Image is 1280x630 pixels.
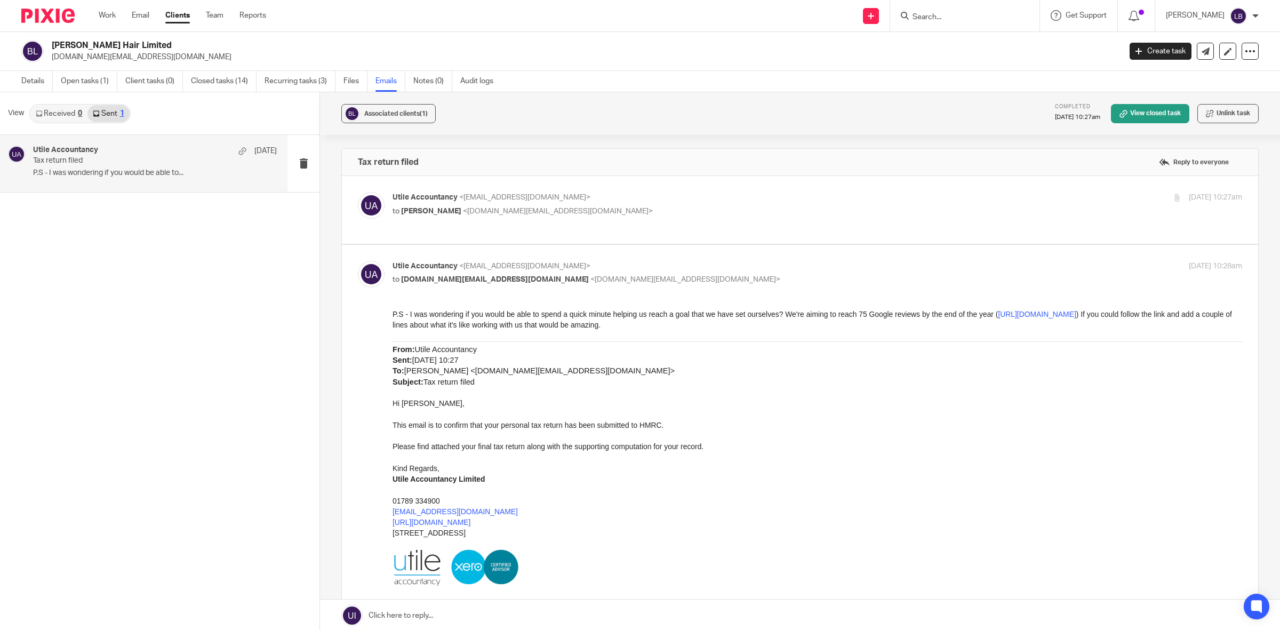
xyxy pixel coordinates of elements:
button: Unlink task [1197,104,1259,123]
img: Pixie [21,9,75,23]
img: svg%3E [21,40,44,62]
h4: Tax return filed [358,157,419,168]
img: svg%3E [344,106,360,122]
a: Closed tasks (14) [191,71,257,92]
a: Audit logs [460,71,501,92]
p: [DATE] 10:27am [1055,113,1100,122]
div: 0 [78,110,82,117]
a: Client tasks (0) [125,71,183,92]
p: Tax return filed [33,156,228,165]
a: Open tasks (1) [61,71,117,92]
a: [URL][DOMAIN_NAME] [605,1,683,10]
label: Reply to everyone [1156,154,1231,170]
p: [DATE] 10:28am [1189,261,1242,272]
span: [PERSON_NAME] [401,208,461,215]
a: Clients [165,10,190,21]
span: Associated clients [364,110,428,117]
a: Received0 [30,105,87,122]
a: Work [99,10,116,21]
a: Team [206,10,223,21]
div: 1 [120,110,124,117]
a: Create task [1130,43,1191,60]
span: to [393,276,399,283]
span: Utile Accountancy [393,262,458,270]
p: [PERSON_NAME] [1166,10,1225,21]
a: View closed task [1111,104,1189,123]
a: Sent1 [87,105,129,122]
span: Get Support [1066,12,1107,19]
span: (1) [420,110,428,117]
span: Utile Accountancy [393,194,458,201]
a: Files [343,71,367,92]
span: Completed [1055,104,1091,109]
p: [DATE] [254,146,277,156]
a: Details [21,71,53,92]
span: to [393,208,399,215]
button: Associated clients(1) [341,104,436,123]
span: View [8,108,24,119]
span: <[DOMAIN_NAME][EMAIL_ADDRESS][DOMAIN_NAME]> [463,208,653,215]
h4: Utile Accountancy [33,146,98,155]
span: <[DOMAIN_NAME][EMAIL_ADDRESS][DOMAIN_NAME]> [590,276,780,283]
a: Reports [239,10,266,21]
img: svg%3E [8,146,25,163]
span: <[EMAIL_ADDRESS][DOMAIN_NAME]> [459,194,590,201]
input: Search [911,13,1007,22]
h2: [PERSON_NAME] Hair Limited [52,40,901,51]
img: svg%3E [358,192,385,219]
span: [DOMAIN_NAME][EMAIL_ADDRESS][DOMAIN_NAME] [401,276,589,283]
img: svg%3E [358,261,385,288]
img: svg%3E [1230,7,1247,25]
a: Emails [375,71,405,92]
span: <[EMAIL_ADDRESS][DOMAIN_NAME]> [459,262,590,270]
a: Notes (0) [413,71,452,92]
p: [DATE] 10:27am [1189,192,1242,203]
p: P.S - I was wondering if you would be able to... [33,169,277,178]
a: Recurring tasks (3) [265,71,335,92]
p: [DOMAIN_NAME][EMAIL_ADDRESS][DOMAIN_NAME] [52,52,1114,62]
a: Email [132,10,149,21]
